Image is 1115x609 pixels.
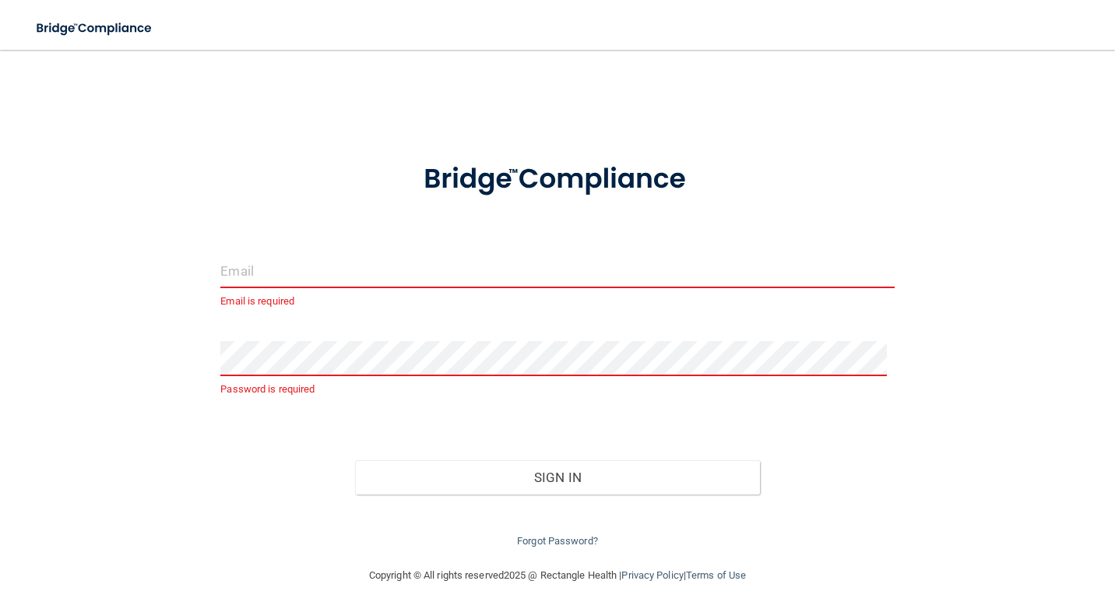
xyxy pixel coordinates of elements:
[220,380,894,399] p: Password is required
[220,253,894,288] input: Email
[686,569,746,581] a: Terms of Use
[273,551,842,600] div: Copyright © All rights reserved 2025 @ Rectangle Health | |
[621,569,683,581] a: Privacy Policy
[23,12,167,44] img: bridge_compliance_login_screen.278c3ca4.svg
[517,535,598,547] a: Forgot Password?
[220,292,894,311] p: Email is required
[395,143,720,216] img: bridge_compliance_login_screen.278c3ca4.svg
[355,460,759,495] button: Sign In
